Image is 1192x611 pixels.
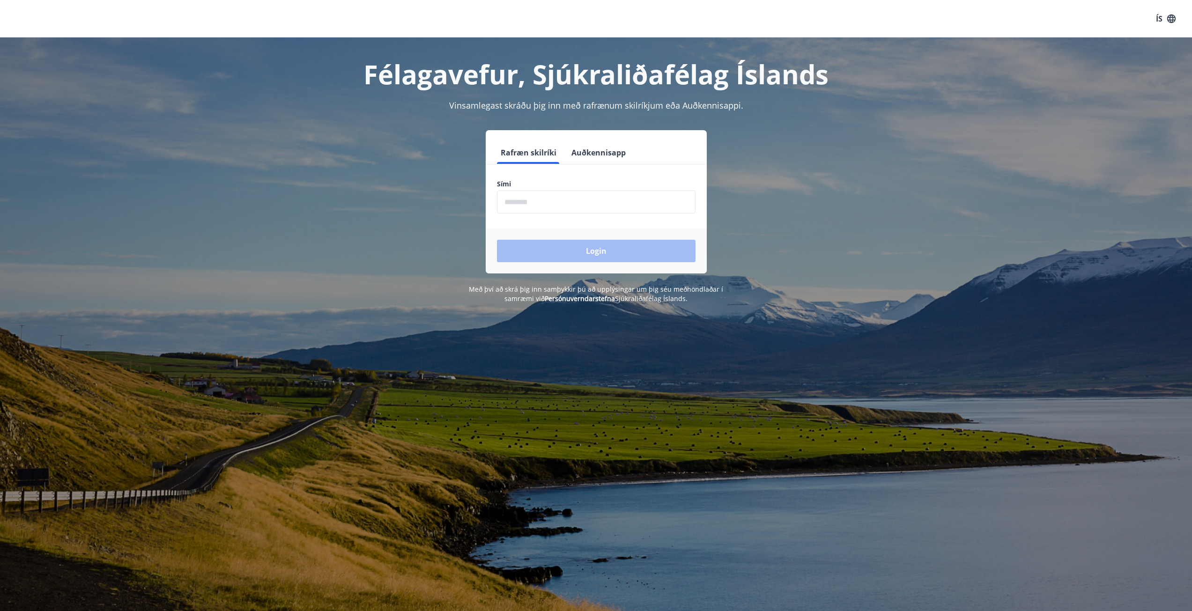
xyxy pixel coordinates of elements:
button: Auðkennisapp [568,141,629,164]
span: Með því að skrá þig inn samþykkir þú að upplýsingar um þig séu meðhöndlaðar í samræmi við Sjúkral... [469,285,723,303]
h1: Félagavefur, Sjúkraliðafélag Íslands [270,56,922,92]
button: ÍS [1151,10,1181,27]
a: Persónuverndarstefna [545,294,615,303]
label: Sími [497,179,696,189]
button: Rafræn skilríki [497,141,560,164]
span: Vinsamlegast skráðu þig inn með rafrænum skilríkjum eða Auðkennisappi. [449,100,743,111]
